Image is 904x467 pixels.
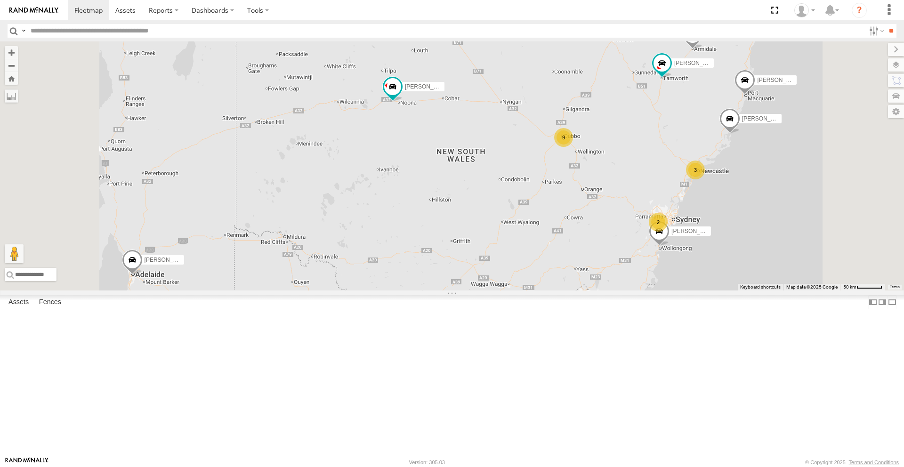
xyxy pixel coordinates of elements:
[843,284,856,290] span: 50 km
[791,3,818,17] div: Kane McDermott
[5,72,18,85] button: Zoom Home
[9,7,58,14] img: rand-logo.svg
[757,77,804,83] span: [PERSON_NAME]
[686,161,705,179] div: 3
[145,257,218,263] span: [PERSON_NAME] - NEW ute
[409,459,445,465] div: Version: 305.03
[888,105,904,118] label: Map Settings
[4,296,33,309] label: Assets
[849,459,899,465] a: Terms and Conditions
[405,83,452,90] span: [PERSON_NAME]
[671,227,718,234] span: [PERSON_NAME]
[554,128,573,147] div: 9
[890,285,900,289] a: Terms
[868,295,878,309] label: Dock Summary Table to the Left
[852,3,867,18] i: ?
[5,458,48,467] a: Visit our Website
[840,284,885,290] button: Map scale: 50 km per 51 pixels
[649,213,668,232] div: 2
[740,284,781,290] button: Keyboard shortcuts
[5,89,18,103] label: Measure
[5,46,18,59] button: Zoom in
[20,24,27,38] label: Search Query
[888,295,897,309] label: Hide Summary Table
[786,284,838,290] span: Map data ©2025 Google
[5,59,18,72] button: Zoom out
[5,244,24,263] button: Drag Pegman onto the map to open Street View
[742,115,789,122] span: [PERSON_NAME]
[865,24,886,38] label: Search Filter Options
[674,60,721,66] span: [PERSON_NAME]
[805,459,899,465] div: © Copyright 2025 -
[878,295,887,309] label: Dock Summary Table to the Right
[34,296,66,309] label: Fences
